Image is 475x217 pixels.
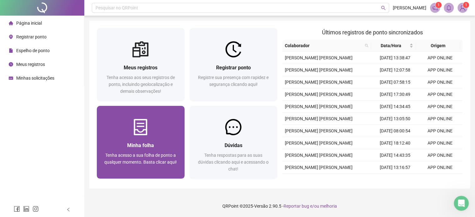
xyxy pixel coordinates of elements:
[416,40,460,52] th: Origem
[418,174,463,186] td: APP ONLINE
[23,206,29,212] span: linkedin
[432,5,438,11] span: notification
[371,40,415,52] th: Data/Hora
[285,67,353,72] span: [PERSON_NAME] [PERSON_NAME]
[372,174,417,186] td: [DATE] 08:01:48
[438,3,440,7] span: 1
[9,76,13,80] span: schedule
[97,28,185,101] a: Meus registrosTenha acesso aos seus registros de ponto, incluindo geolocalização e demais observa...
[285,153,353,158] span: [PERSON_NAME] [PERSON_NAME]
[372,88,417,101] td: [DATE] 17:30:49
[418,76,463,88] td: APP ONLINE
[285,116,353,121] span: [PERSON_NAME] [PERSON_NAME]
[16,34,47,39] span: Registrar ponto
[9,21,13,25] span: home
[446,5,452,11] span: bell
[372,101,417,113] td: [DATE] 14:34:45
[284,204,337,209] span: Reportar bug e/ou melhoria
[127,142,154,148] span: Minha folha
[418,137,463,149] td: APP ONLINE
[322,29,423,36] span: Últimos registros de ponto sincronizados
[14,206,20,212] span: facebook
[9,35,13,39] span: environment
[418,161,463,174] td: APP ONLINE
[372,137,417,149] td: [DATE] 18:12:40
[381,6,386,10] span: search
[198,75,269,87] span: Registre sua presença com rapidez e segurança clicando aqui!
[418,125,463,137] td: APP ONLINE
[198,153,269,171] span: Tenha respostas para as suas dúvidas clicando aqui e acessando o chat!
[418,101,463,113] td: APP ONLINE
[285,42,363,49] span: Colaborador
[285,141,353,145] span: [PERSON_NAME] [PERSON_NAME]
[16,76,54,81] span: Minhas solicitações
[372,113,417,125] td: [DATE] 13:05:50
[216,65,251,71] span: Registrar ponto
[463,2,469,8] sup: Atualize o seu contato no menu Meus Dados
[66,207,71,212] span: left
[190,28,277,101] a: Registrar pontoRegistre sua presença com rapidez e segurança clicando aqui!
[254,204,268,209] span: Versão
[106,75,175,94] span: Tenha acesso aos seus registros de ponto, incluindo geolocalização e demais observações!
[285,55,353,60] span: [PERSON_NAME] [PERSON_NAME]
[465,3,467,7] span: 1
[97,106,185,179] a: Minha folhaTenha acesso a sua folha de ponto a qualquer momento. Basta clicar aqui!
[374,42,408,49] span: Data/Hora
[435,2,442,8] sup: 1
[16,48,50,53] span: Espelho de ponto
[372,125,417,137] td: [DATE] 08:00:54
[9,62,13,67] span: clock-circle
[372,161,417,174] td: [DATE] 13:16:57
[458,3,467,12] img: 70705
[104,153,177,165] span: Tenha acesso a sua folha de ponto a qualquer momento. Basta clicar aqui!
[393,4,426,11] span: [PERSON_NAME]
[365,44,369,47] span: search
[84,195,475,217] footer: QRPoint © 2025 - 2.90.5 -
[9,48,13,53] span: file
[190,106,277,179] a: DúvidasTenha respostas para as suas dúvidas clicando aqui e acessando o chat!
[372,64,417,76] td: [DATE] 12:07:58
[418,149,463,161] td: APP ONLINE
[372,149,417,161] td: [DATE] 14:43:35
[285,80,353,85] span: [PERSON_NAME] [PERSON_NAME]
[16,62,45,67] span: Meus registros
[454,196,469,211] iframe: Intercom live chat
[418,64,463,76] td: APP ONLINE
[418,88,463,101] td: APP ONLINE
[285,128,353,133] span: [PERSON_NAME] [PERSON_NAME]
[16,21,42,26] span: Página inicial
[285,165,353,170] span: [PERSON_NAME] [PERSON_NAME]
[225,142,242,148] span: Dúvidas
[372,76,417,88] td: [DATE] 07:58:15
[124,65,157,71] span: Meus registros
[285,104,353,109] span: [PERSON_NAME] [PERSON_NAME]
[364,41,370,50] span: search
[32,206,39,212] span: instagram
[418,113,463,125] td: APP ONLINE
[285,92,353,97] span: [PERSON_NAME] [PERSON_NAME]
[372,52,417,64] td: [DATE] 13:38:47
[418,52,463,64] td: APP ONLINE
